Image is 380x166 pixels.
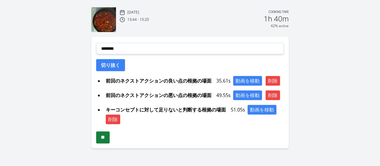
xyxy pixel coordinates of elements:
span: 前回のネクストアクションの良い点の根拠の場面 [103,76,214,86]
button: 削除 [266,76,280,86]
div: 35.61s [103,76,284,86]
p: 42% active [271,23,289,28]
img: 250802053945_thumb.jpeg [91,7,116,32]
button: 削除 [106,114,120,124]
span: 前回のネクストアクションの悪い点の根拠の場面 [103,90,214,100]
button: 動画を移動 [233,90,262,100]
p: 13:44 - 15:25 [127,17,149,22]
div: 49.55s [103,90,284,100]
p: [DATE] [127,10,139,15]
h2: 1h 40m [264,15,289,22]
button: 削除 [266,90,280,100]
button: 動画を移動 [248,105,276,114]
button: 切り抜く [96,59,125,71]
p: Cooking time [269,10,289,15]
span: キーコンセプトに対して足りないと判断する根拠の場面 [103,105,228,114]
button: 動画を移動 [233,76,262,86]
div: 51.05s [103,105,284,124]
